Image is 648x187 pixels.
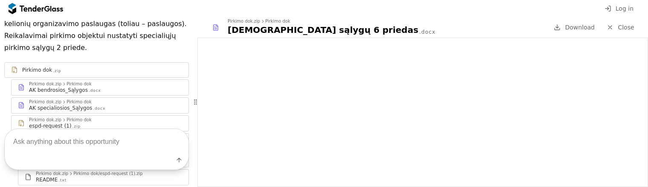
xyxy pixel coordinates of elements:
[29,100,61,104] div: Pirkimo dok.zip
[602,3,636,14] button: Log in
[22,67,52,73] div: Pirkimo dok
[228,19,260,23] div: Pirkimo dok.zip
[602,22,639,33] a: Close
[4,62,189,78] a: Pirkimo dok.zip
[29,82,61,86] div: Pirkimo dok.zip
[89,88,101,93] div: .docx
[4,6,189,54] p: Perkančioji organizacija numato įsigyti tarnybinių kelionių organizavimo paslaugas (toliau – pasl...
[29,87,88,93] div: AK bendrosios_Sąlygos
[11,97,189,114] a: Pirkimo dok.zipPirkimo dokAK specialiosios_Sąlygos.docx
[67,100,92,104] div: Pirkimo dok
[29,105,92,111] div: AK specialiosios_Sąlygos
[565,24,595,31] span: Download
[53,68,61,74] div: .zip
[419,29,435,36] div: .docx
[67,82,92,86] div: Pirkimo dok
[265,19,290,23] div: Pirkimo dok
[228,24,418,36] div: [DEMOGRAPHIC_DATA] sąlygų 6 priedas
[11,79,189,96] a: Pirkimo dok.zipPirkimo dokAK bendrosios_Sąlygos.docx
[616,5,634,12] span: Log in
[618,24,634,31] span: Close
[93,106,105,111] div: .docx
[551,22,597,33] a: Download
